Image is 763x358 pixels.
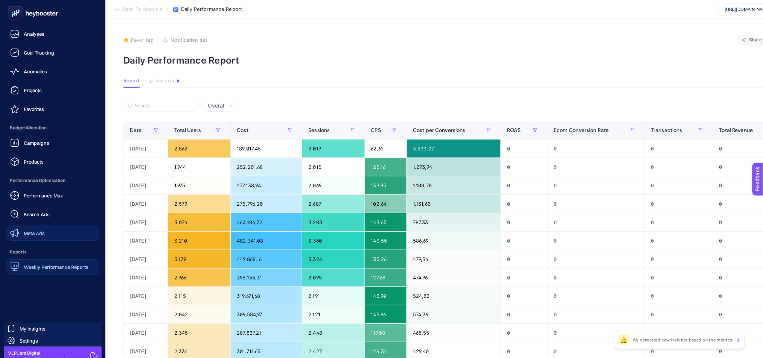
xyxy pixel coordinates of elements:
div: 1.975 [168,176,231,194]
span: Total Users [174,127,201,133]
span: Daily Performance Report [181,6,242,12]
span: Overall [208,102,225,109]
span: Favorites [24,106,44,112]
div: 460.104,72 [231,213,302,231]
div: 0 [645,158,713,176]
div: 0 [501,287,547,305]
span: Campaigns [24,140,49,146]
span: / [167,6,169,12]
div: 2.015 [302,158,364,176]
a: My Insights [4,323,102,335]
div: 2.042 [168,305,231,323]
a: Weekly Performance Reports [6,259,99,275]
div: [DATE] [124,176,168,194]
div: 0 [645,176,713,194]
button: Notification set [163,37,207,43]
span: Goal Tracking [24,50,54,56]
div: 143,55 [365,232,407,250]
div: 2.687 [302,195,364,213]
div: 0 [501,250,547,268]
span: Budget Allocation [6,120,99,135]
div: [DATE] [124,158,168,176]
div: 524,82 [407,287,501,305]
a: Analyses [6,26,99,41]
a: Meta Ads [6,226,99,241]
span: Projects [24,87,42,93]
div: 0 [501,158,547,176]
div: 2.345 [168,324,231,342]
span: Favorited [131,37,154,43]
span: Products [24,159,44,165]
div: 0 [548,287,644,305]
div: 319.671,68 [231,287,302,305]
div: 0 [645,250,713,268]
div: 62,61 [365,140,407,158]
div: 0 [548,213,644,231]
div: 2.121 [302,305,364,323]
div: 479,36 [407,250,501,268]
div: 0 [548,158,644,176]
div: [DATE] [124,324,168,342]
span: Cost per Conversions [413,127,466,133]
span: Share [749,37,763,43]
div: 117,58 [365,324,407,342]
span: Weekly Performance Reports [24,264,88,270]
div: 0 [548,324,644,342]
a: Campaigns [6,135,99,150]
div: 2.966 [168,268,231,287]
div: 2.862 [168,140,231,158]
div: 0 [645,268,713,287]
div: 787,33 [407,213,501,231]
span: Performance Max [24,193,63,199]
div: 102,64 [365,195,407,213]
div: 465,55 [407,324,501,342]
span: Report [123,78,140,84]
div: 0 [501,176,547,194]
div: 2.115 [168,287,231,305]
div: 277.138,94 [231,176,302,194]
div: 0 [645,287,713,305]
div: 474,96 [407,268,501,287]
span: Performance Optimization [6,173,99,188]
div: 1.944 [168,158,231,176]
div: 574,39 [407,305,501,323]
span: Ecom Conversion Rate [554,127,609,133]
div: 3.095 [302,268,364,287]
div: 133,95 [365,176,407,194]
div: 0 [548,195,644,213]
div: 2.191 [302,287,364,305]
div: 0 [548,305,644,323]
div: 145,90 [365,287,407,305]
div: 449.868,16 [231,250,302,268]
div: 3.019 [302,140,364,158]
div: 0 [645,213,713,231]
div: [DATE] [124,140,168,158]
div: [DATE] [124,287,168,305]
div: 135,26 [365,250,407,268]
a: Performance Max [6,188,99,203]
div: 0 [645,232,713,250]
div: 287.827,21 [231,324,302,342]
div: 0 [501,195,547,213]
div: 3.076 [168,213,231,231]
span: Anomalies [24,68,47,74]
div: 3.326 [302,250,364,268]
div: 0 [645,140,713,158]
div: 3.360 [302,232,364,250]
div: 1.273,94 [407,158,501,176]
div: 143,65 [365,213,407,231]
div: 275.796,20 [231,195,302,213]
div: 145,96 [365,305,407,323]
div: 0 [645,324,713,342]
div: 0 [501,232,547,250]
div: 3.210 [168,232,231,250]
div: 2.069 [302,176,364,194]
div: 0 [548,176,644,194]
div: 0 [501,305,547,323]
span: Insights [155,78,174,84]
input: Search [135,103,194,109]
div: 586,69 [407,232,501,250]
a: Anomalies [6,64,99,79]
div: 1.108,78 [407,176,501,194]
span: Analyses [24,31,44,37]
